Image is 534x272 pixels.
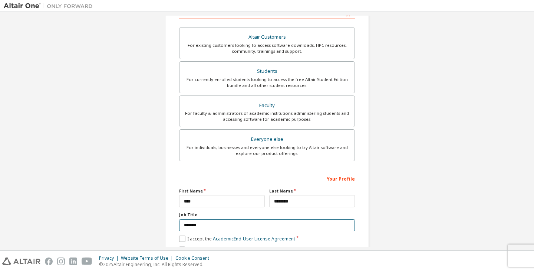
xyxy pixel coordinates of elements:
div: Privacy [99,255,121,261]
img: Altair One [4,2,96,10]
img: altair_logo.svg [2,258,40,265]
div: For individuals, businesses and everyone else looking to try Altair software and explore our prod... [184,145,350,156]
div: Website Terms of Use [121,255,175,261]
img: youtube.svg [82,258,92,265]
div: Your Profile [179,172,355,184]
div: Faculty [184,100,350,111]
label: Last Name [269,188,355,194]
div: For existing customers looking to access software downloads, HPC resources, community, trainings ... [184,42,350,54]
img: instagram.svg [57,258,65,265]
img: linkedin.svg [69,258,77,265]
label: I accept the [179,236,295,242]
a: Academic End-User License Agreement [213,236,295,242]
label: I would like to receive marketing emails from Altair [179,246,294,253]
label: Job Title [179,212,355,218]
label: First Name [179,188,265,194]
div: Everyone else [184,134,350,145]
p: © 2025 Altair Engineering, Inc. All Rights Reserved. [99,261,214,268]
div: Altair Customers [184,32,350,42]
img: facebook.svg [45,258,53,265]
div: Students [184,66,350,77]
div: For faculty & administrators of academic institutions administering students and accessing softwa... [184,110,350,122]
div: Cookie Consent [175,255,214,261]
div: For currently enrolled students looking to access the free Altair Student Edition bundle and all ... [184,77,350,88]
